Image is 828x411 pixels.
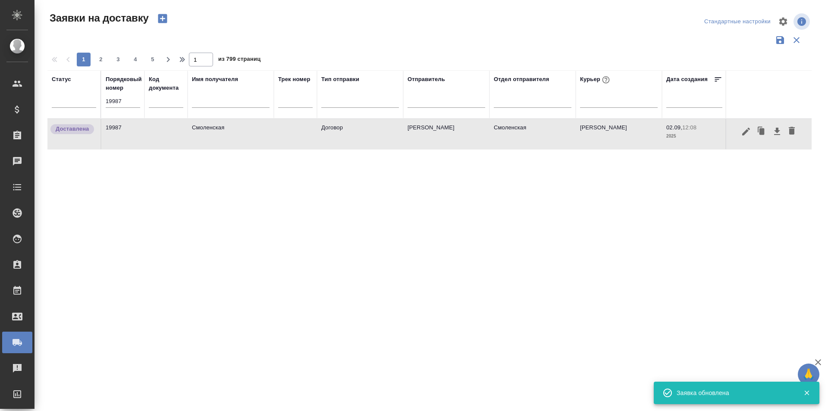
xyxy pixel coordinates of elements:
p: Доставлена [56,125,89,133]
div: Курьер [580,74,612,85]
span: Заявки на доставку [47,11,149,25]
button: 3 [111,53,125,66]
button: Сохранить фильтры [772,32,788,48]
td: [PERSON_NAME] [403,119,489,149]
div: Порядковый номер [106,75,142,92]
p: 12:08 [682,124,696,131]
span: Настроить таблицу [773,11,793,32]
button: Скачать [770,123,784,140]
button: 2 [94,53,108,66]
button: 5 [146,53,160,66]
span: 3 [111,55,125,64]
span: 4 [129,55,142,64]
td: [PERSON_NAME] [576,119,662,149]
span: 5 [146,55,160,64]
button: Сбросить фильтры [788,32,805,48]
td: Смоленская [188,119,274,149]
button: 🙏 [798,364,819,385]
div: Заявка обновлена [677,389,790,397]
td: Смоленская [489,119,576,149]
p: 02.09, [666,124,682,131]
td: Договор [317,119,403,149]
button: Удалить [784,123,799,140]
div: Трек номер [278,75,310,84]
div: Дата создания [666,75,708,84]
span: Посмотреть информацию [793,13,812,30]
div: Отправитель [408,75,445,84]
td: 19987 [101,119,144,149]
button: Редактировать [739,123,753,140]
div: Отдел отправителя [494,75,549,84]
span: 2 [94,55,108,64]
button: 4 [129,53,142,66]
button: Клонировать [753,123,770,140]
div: Тип отправки [321,75,359,84]
span: из 799 страниц [218,54,260,66]
button: Закрыть [798,389,815,397]
p: 2025 [666,132,722,141]
div: split button [702,15,773,28]
span: 🙏 [801,365,816,383]
button: Создать [152,11,173,26]
div: Код документа [149,75,183,92]
div: Документы доставлены, фактическая дата доставки проставиться автоматически [50,123,96,135]
div: Статус [52,75,71,84]
button: При выборе курьера статус заявки автоматически поменяется на «Принята» [600,74,612,85]
div: Имя получателя [192,75,238,84]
